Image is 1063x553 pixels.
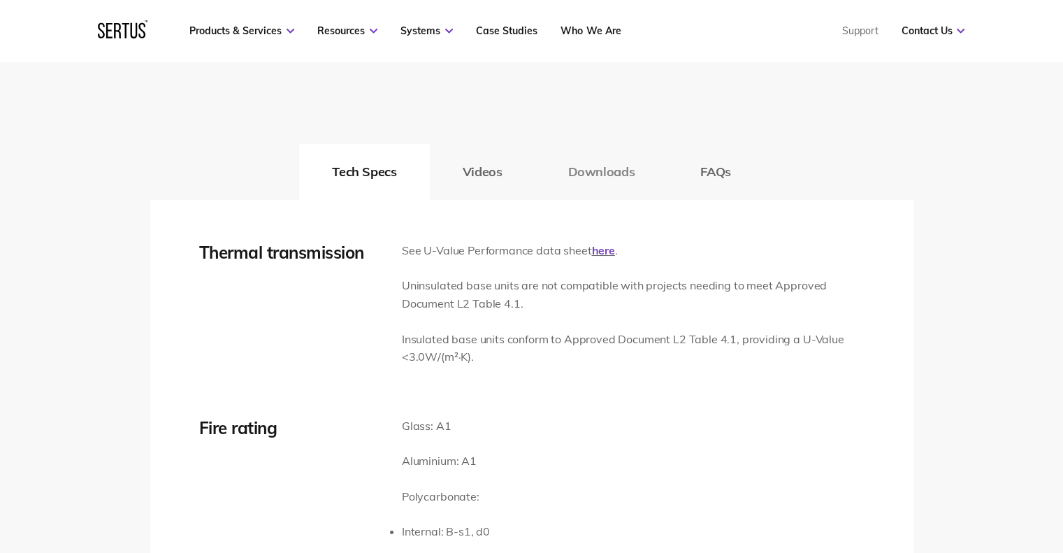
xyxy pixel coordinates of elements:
button: Videos [430,144,535,200]
a: Systems [400,24,453,37]
p: Polycarbonate: [402,488,498,506]
button: FAQs [667,144,764,200]
a: Contact Us [901,24,964,37]
iframe: Chat Widget [812,392,1063,553]
p: See U-Value Performance data sheet . [402,242,865,260]
a: Resources [317,24,377,37]
p: Aluminium: A1 [402,452,498,471]
p: Glass: A1 [402,417,498,436]
a: Products & Services [189,24,294,37]
li: Internal: B-s1, d0 [402,523,498,541]
div: Thermal transmission [199,242,381,263]
a: Who We Are [561,24,621,37]
p: Insulated base units conform to Approved Document L2 Table 4.1, providing a U-Value <3.0W/(m²·K). [402,331,865,366]
p: Uninsulated base units are not compatible with projects needing to meet Approved Document L2 Tabl... [402,277,865,313]
button: Downloads [535,144,667,200]
a: Case Studies [476,24,537,37]
a: here [591,243,614,257]
div: Fire rating [199,417,381,438]
a: Support [841,24,878,37]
